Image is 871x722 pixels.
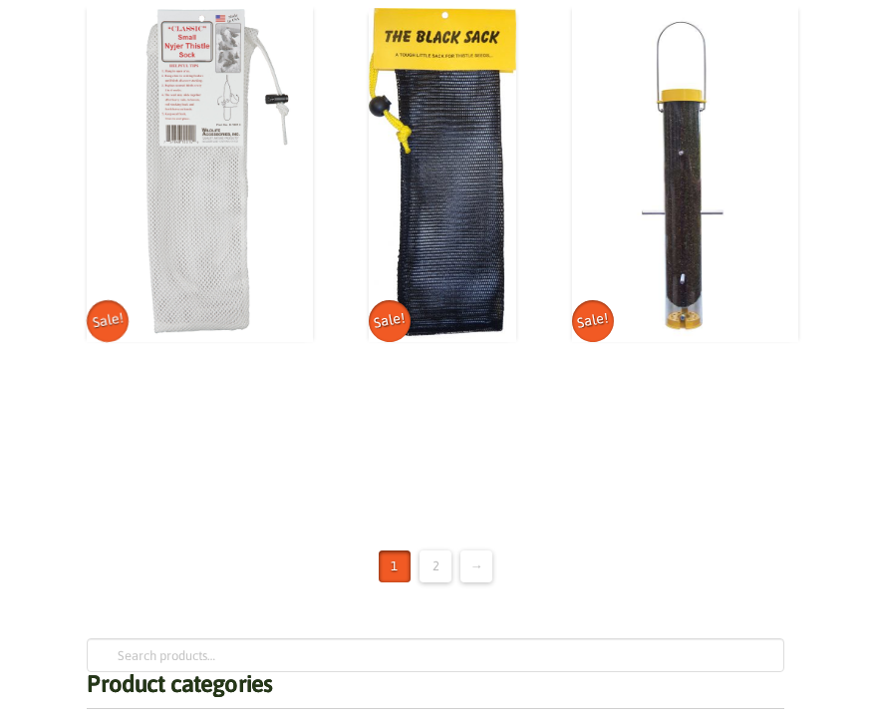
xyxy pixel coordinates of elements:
[420,550,451,582] a: Page 2
[366,297,415,346] span: Sale!
[87,672,783,709] h4: Product categories
[84,297,133,346] span: Sale!
[87,638,783,672] input: Search products…
[568,297,617,346] span: Sale!
[460,550,492,582] a: →
[379,550,411,582] span: Page 1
